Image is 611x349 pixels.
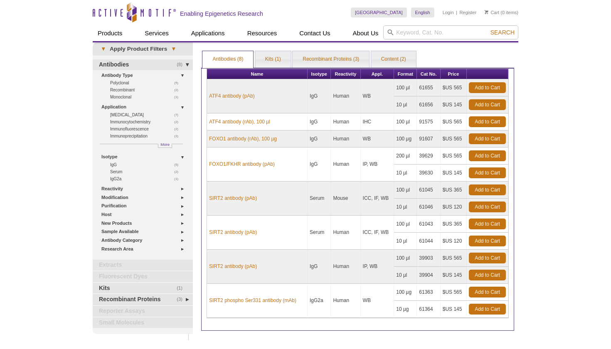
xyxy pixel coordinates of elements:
[308,250,331,284] td: IgG
[469,150,506,161] a: Add to Cart
[209,297,296,304] a: SIRT2 phospho Ser331 antibody (mAb)
[110,125,183,133] a: (2)Immunofluorescence
[485,7,518,17] li: (0 items)
[469,270,506,280] a: Add to Cart
[469,184,506,195] a: Add to Cart
[417,250,440,267] td: 39903
[209,135,277,143] a: FOXO1 antibody (rAb), 100 µg
[308,147,331,182] td: IgG
[308,69,331,79] th: Isotype
[417,233,440,250] td: 61044
[361,147,394,182] td: IP, WB
[293,51,369,68] a: Recombinant Proteins (3)
[209,160,275,168] a: FOXO1/FKHR antibody (pAb)
[174,133,183,140] span: (2)
[110,175,183,182] a: (1)IgG2a
[394,250,417,267] td: 100 µl
[93,25,127,41] a: Products
[417,147,440,165] td: 39629
[394,301,417,318] td: 10 µg
[394,267,417,284] td: 10 µl
[110,133,183,140] a: (2)Immunoprecipitation
[209,263,257,270] a: SIRT2 antibody (pAb)
[174,111,183,118] span: (7)
[441,233,467,250] td: $US 120
[441,250,467,267] td: $US 565
[331,79,360,113] td: Human
[361,250,394,284] td: IP, WB
[469,82,506,93] a: Add to Cart
[167,45,180,53] span: ▾
[469,304,506,315] a: Add to Cart
[441,199,467,216] td: $US 120
[331,69,360,79] th: Reactivity
[101,210,188,219] a: Host
[110,161,183,168] a: (5)IgG
[294,25,335,41] a: Contact Us
[331,182,360,216] td: Mouse
[110,111,183,118] a: (7)[MEDICAL_DATA]
[93,283,193,294] a: (1)Kits
[174,118,183,125] span: (2)
[441,165,467,182] td: $US 145
[110,93,183,101] a: (1)Monoclonal
[361,216,394,250] td: ICC, IF, WB
[361,284,394,318] td: WB
[331,130,360,147] td: Human
[361,79,394,113] td: WB
[207,69,308,79] th: Name
[417,113,440,130] td: 91575
[441,69,467,79] th: Price
[361,130,394,147] td: WB
[394,216,417,233] td: 100 µl
[490,29,515,36] span: Search
[101,184,188,193] a: Reactivity
[443,10,454,15] a: Login
[485,10,499,15] a: Cart
[441,216,467,233] td: $US 365
[308,130,331,147] td: IgG
[469,99,506,110] a: Add to Cart
[417,165,440,182] td: 39630
[93,260,193,270] a: Extracts
[459,10,476,15] a: Register
[180,10,263,17] h2: Enabling Epigenetics Research
[417,69,440,79] th: Cat No.
[110,79,183,86] a: (5)Polyclonal
[417,96,440,113] td: 61656
[174,86,183,93] span: (2)
[351,7,407,17] a: [GEOGRAPHIC_DATA]
[174,79,183,86] span: (5)
[394,199,417,216] td: 10 µl
[469,236,506,246] a: Add to Cart
[348,25,384,41] a: About Us
[174,161,183,168] span: (5)
[441,79,467,96] td: $US 565
[186,25,230,41] a: Applications
[417,301,440,318] td: 61364
[469,287,506,297] a: Add to Cart
[93,59,193,70] a: (8)Antibodies
[371,51,416,68] a: Content (2)
[110,86,183,93] a: (2)Recombinant
[174,168,183,175] span: (2)
[394,113,417,130] td: 100 µl
[209,92,255,100] a: ATF4 antibody (pAb)
[101,245,188,253] a: Research Area
[93,294,193,305] a: (3)Recombinant Proteins
[308,182,331,216] td: Serum
[101,227,188,236] a: Sample Available
[383,25,518,39] input: Keyword, Cat. No.
[417,284,440,301] td: 61363
[101,103,188,111] a: Application
[417,267,440,284] td: 39904
[469,202,506,212] a: Add to Cart
[488,29,517,36] button: Search
[160,141,170,148] span: More
[97,45,110,53] span: ▾
[93,306,193,317] a: Reporter Assays
[202,51,253,68] a: Antibodies (8)
[469,116,506,127] a: Add to Cart
[110,168,183,175] a: (2)Serum
[101,236,188,245] a: Antibody Category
